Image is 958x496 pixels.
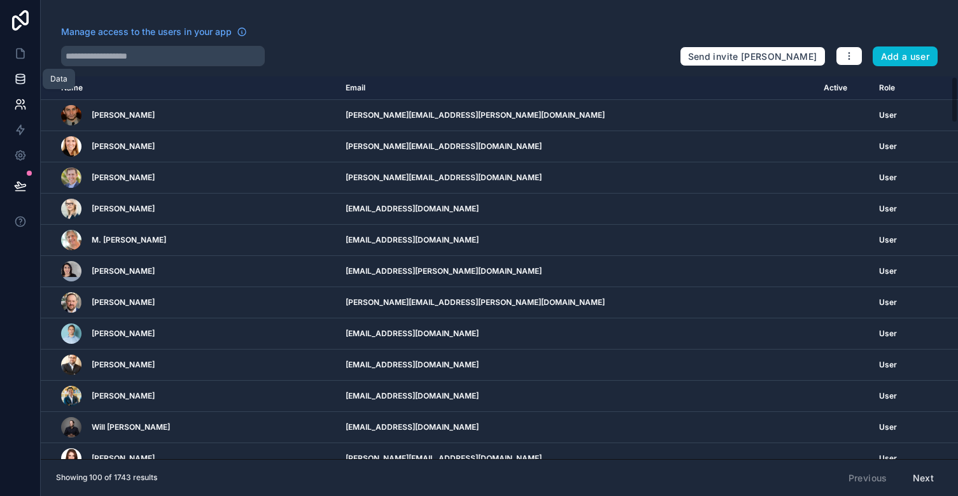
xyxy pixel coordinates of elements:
[338,100,817,131] td: [PERSON_NAME][EMAIL_ADDRESS][PERSON_NAME][DOMAIN_NAME]
[338,194,817,225] td: [EMAIL_ADDRESS][DOMAIN_NAME]
[338,381,817,412] td: [EMAIL_ADDRESS][DOMAIN_NAME]
[338,131,817,162] td: [PERSON_NAME][EMAIL_ADDRESS][DOMAIN_NAME]
[338,76,817,100] th: Email
[41,76,338,100] th: Name
[873,46,938,67] button: Add a user
[92,204,155,214] span: [PERSON_NAME]
[680,46,826,67] button: Send invite [PERSON_NAME]
[61,25,232,38] span: Manage access to the users in your app
[92,173,155,183] span: [PERSON_NAME]
[904,467,943,489] button: Next
[338,287,817,318] td: [PERSON_NAME][EMAIL_ADDRESS][PERSON_NAME][DOMAIN_NAME]
[879,141,897,152] span: User
[92,453,155,464] span: [PERSON_NAME]
[338,256,817,287] td: [EMAIL_ADDRESS][PERSON_NAME][DOMAIN_NAME]
[56,472,157,483] span: Showing 100 of 1743 results
[41,76,958,459] div: scrollable content
[879,235,897,245] span: User
[92,141,155,152] span: [PERSON_NAME]
[879,110,897,120] span: User
[338,443,817,474] td: [PERSON_NAME][EMAIL_ADDRESS][DOMAIN_NAME]
[92,110,155,120] span: [PERSON_NAME]
[338,318,817,350] td: [EMAIL_ADDRESS][DOMAIN_NAME]
[879,453,897,464] span: User
[338,162,817,194] td: [PERSON_NAME][EMAIL_ADDRESS][DOMAIN_NAME]
[92,391,155,401] span: [PERSON_NAME]
[61,25,247,38] a: Manage access to the users in your app
[92,360,155,370] span: [PERSON_NAME]
[879,173,897,183] span: User
[879,204,897,214] span: User
[879,329,897,339] span: User
[50,74,67,84] div: Data
[338,412,817,443] td: [EMAIL_ADDRESS][DOMAIN_NAME]
[92,329,155,339] span: [PERSON_NAME]
[92,266,155,276] span: [PERSON_NAME]
[871,76,919,100] th: Role
[338,225,817,256] td: [EMAIL_ADDRESS][DOMAIN_NAME]
[879,422,897,432] span: User
[879,266,897,276] span: User
[879,297,897,308] span: User
[338,350,817,381] td: [EMAIL_ADDRESS][DOMAIN_NAME]
[879,360,897,370] span: User
[92,235,166,245] span: M. [PERSON_NAME]
[879,391,897,401] span: User
[92,297,155,308] span: [PERSON_NAME]
[816,76,871,100] th: Active
[92,422,170,432] span: Will [PERSON_NAME]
